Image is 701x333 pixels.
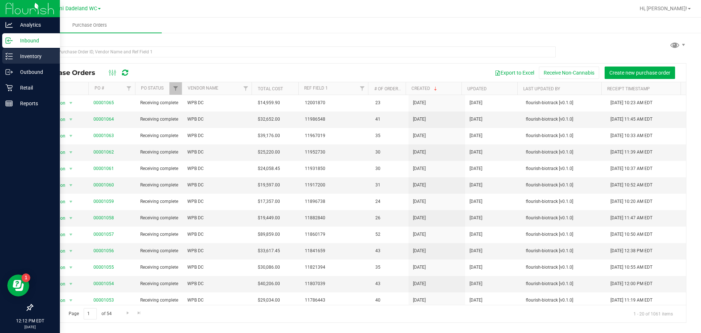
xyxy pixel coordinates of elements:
a: 00001064 [93,117,114,122]
a: Receipt Timestamp [607,86,650,91]
a: Go to the next page [122,308,133,318]
a: 00001057 [93,232,114,237]
span: Receiving complete [140,165,179,172]
span: [DATE] [470,247,482,254]
span: 41 [375,116,404,123]
iframe: Resource center [7,275,29,296]
a: Purchase Orders [18,18,162,33]
iframe: Resource center unread badge [22,273,30,282]
a: # Of Orderlines [374,86,410,91]
span: WPB DC [187,247,249,254]
span: [DATE] [470,297,482,304]
span: WPB DC [187,149,249,156]
span: [DATE] 12:00 PM EDT [610,280,652,287]
span: flourish-biotrack [v0.1.0] [526,264,602,271]
span: flourish-biotrack [v0.1.0] [526,182,602,189]
span: Purchase Orders [62,22,117,29]
span: $32,652.00 [258,116,280,123]
span: [DATE] [413,116,426,123]
span: [DATE] [413,231,426,238]
span: [DATE] [470,99,482,106]
span: [DATE] [413,99,426,106]
span: flourish-biotrack [v0.1.0] [526,198,602,205]
div: Actions [38,86,86,91]
span: WPB DC [187,215,249,222]
a: Filter [356,82,368,95]
p: Inbound [13,36,57,45]
span: 30 [375,149,404,156]
span: 24 [375,198,404,205]
a: 00001055 [93,265,114,270]
span: $40,206.00 [258,280,280,287]
span: WPB DC [187,264,249,271]
span: Receiving complete [140,215,179,222]
span: WPB DC [187,182,249,189]
span: 11821394 [305,264,367,271]
span: Receiving complete [140,247,179,254]
inline-svg: Outbound [5,68,13,76]
a: 00001056 [93,248,114,253]
span: Receiving complete [140,280,179,287]
span: flourish-biotrack [v0.1.0] [526,215,602,222]
span: 43 [375,247,404,254]
span: [DATE] [470,264,482,271]
span: Create new purchase order [609,70,670,76]
span: 26 [375,215,404,222]
a: Updated [467,86,487,91]
span: [DATE] 10:37 AM EDT [610,165,652,172]
span: Hi, [PERSON_NAME]! [640,5,687,11]
span: flourish-biotrack [v0.1.0] [526,149,602,156]
span: 11786443 [305,297,367,304]
inline-svg: Inbound [5,37,13,44]
a: 00001054 [93,281,114,286]
span: $30,086.00 [258,264,280,271]
span: select [66,230,75,240]
span: [DATE] [413,182,426,189]
span: $33,617.45 [258,247,280,254]
span: WPB DC [187,297,249,304]
span: select [66,131,75,141]
span: [DATE] 10:52 AM EDT [610,182,652,189]
span: [DATE] 11:47 AM EDT [610,215,652,222]
span: WPB DC [187,198,249,205]
span: select [66,262,75,273]
span: 11931850 [305,165,367,172]
span: [DATE] [470,132,482,139]
inline-svg: Inventory [5,53,13,60]
span: Receiving complete [140,297,179,304]
a: 00001063 [93,133,114,138]
span: flourish-biotrack [v0.1.0] [526,247,602,254]
span: [DATE] 10:50 AM EDT [610,231,652,238]
span: 30 [375,165,404,172]
a: 00001053 [93,298,114,303]
span: Receiving complete [140,182,179,189]
a: Vendor Name [188,86,218,91]
span: [DATE] [470,198,482,205]
span: flourish-biotrack [v0.1.0] [526,99,602,106]
span: select [66,98,75,108]
span: $19,449.00 [258,215,280,222]
p: Outbound [13,68,57,76]
span: [DATE] [413,247,426,254]
inline-svg: Reports [5,100,13,107]
span: Receiving complete [140,116,179,123]
span: flourish-biotrack [v0.1.0] [526,165,602,172]
span: 11882840 [305,215,367,222]
span: [DATE] [470,231,482,238]
span: 1 - 20 of 1061 items [628,308,679,319]
span: Receiving complete [140,149,179,156]
span: Receiving complete [140,198,179,205]
span: $19,597.00 [258,182,280,189]
span: [DATE] [413,132,426,139]
a: Ref Field 1 [304,86,328,91]
span: 11917200 [305,182,367,189]
button: Export to Excel [490,67,539,79]
span: $25,220.00 [258,149,280,156]
span: select [66,246,75,256]
span: flourish-biotrack [v0.1.0] [526,280,602,287]
input: Search Purchase Order ID, Vendor Name and Ref Field 1 [32,46,556,57]
a: Total Cost [258,86,283,91]
span: 35 [375,264,404,271]
span: Receiving complete [140,264,179,271]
